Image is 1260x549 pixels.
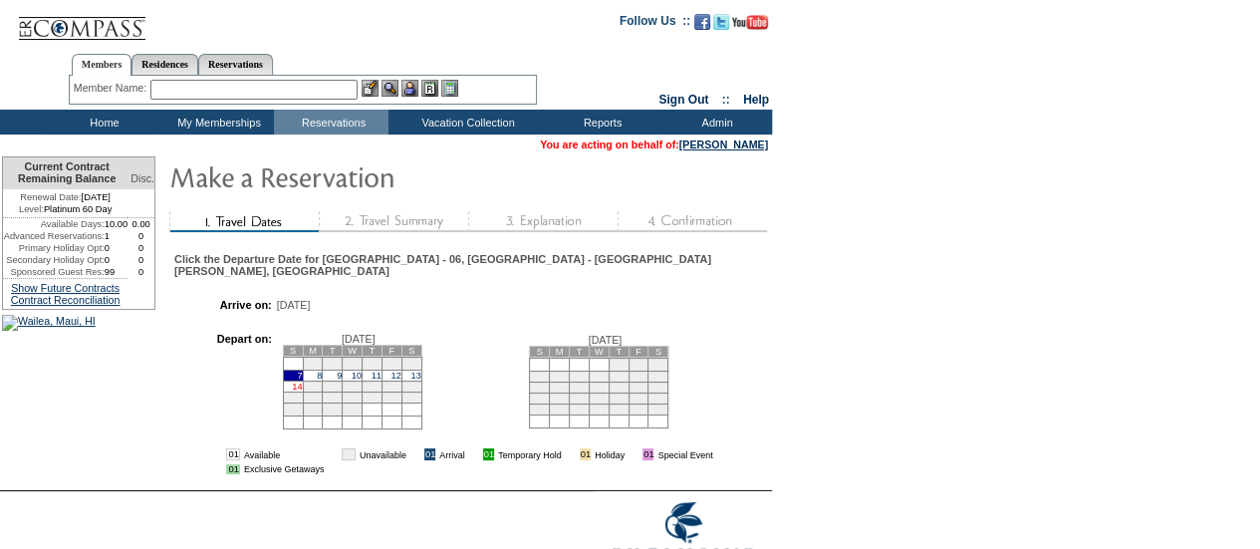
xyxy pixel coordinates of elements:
td: Sponsored Guest Res: [3,266,105,278]
td: 19 [381,381,401,392]
td: 01 [580,448,591,460]
td: 17 [343,381,363,392]
td: 8 [609,371,629,382]
td: 6 [570,371,590,382]
td: 4 [530,371,550,382]
span: [DATE] [589,334,623,346]
td: T [323,345,343,356]
td: T [609,346,629,357]
a: 9 [337,371,342,381]
td: 22 [609,393,629,404]
img: Subscribe to our YouTube Channel [732,15,768,30]
a: Follow us on Twitter [713,20,729,32]
td: 01 [642,448,653,460]
td: 4 [363,357,382,370]
td: 3 [343,357,363,370]
td: 29 [303,403,323,415]
img: i.gif [328,449,338,459]
td: 28 [589,404,609,414]
span: You are acting on behalf of: [540,138,768,150]
td: F [381,345,401,356]
img: Make Reservation [169,156,568,196]
td: 20 [401,381,421,392]
td: 26 [550,404,570,414]
td: 30 [629,404,648,414]
a: Residences [131,54,198,75]
a: Reservations [198,54,273,75]
td: [DATE] [3,189,127,203]
td: S [648,346,668,357]
a: 10 [352,371,362,381]
td: 01 [342,448,355,460]
td: 19 [550,393,570,404]
img: Become our fan on Facebook [694,14,710,30]
td: 21 [589,393,609,404]
img: Wailea, Maui, HI [2,315,96,331]
td: 27 [570,404,590,414]
td: 24 [343,392,363,403]
img: i.gif [566,449,576,459]
td: M [550,346,570,357]
td: 0 [127,230,154,242]
td: Reports [543,110,657,135]
td: Vacation Collection [388,110,543,135]
td: Platinum 60 Day [3,203,127,218]
td: 0 [127,266,154,278]
img: b_calculator.gif [441,80,458,97]
a: Help [743,93,769,107]
td: Admin [657,110,772,135]
td: 01 [226,464,239,474]
td: Holiday [595,448,625,460]
a: Become our fan on Facebook [694,20,710,32]
td: 2 [629,358,648,371]
td: 99 [105,266,128,278]
td: W [589,346,609,357]
td: 26 [381,392,401,403]
img: View [381,80,398,97]
a: Contract Reconciliation [11,294,121,306]
td: 12 [550,382,570,393]
td: 21 [283,392,303,403]
td: Home [45,110,159,135]
td: 0 [127,242,154,254]
td: Available Days: [3,218,105,230]
img: step4_state1.gif [618,211,767,232]
td: Arrival [439,448,465,460]
td: 0.00 [127,218,154,230]
td: 01 [483,448,494,460]
img: Follow us on Twitter [713,14,729,30]
td: Depart on: [184,333,272,434]
td: 2 [323,357,343,370]
img: i.gif [410,449,420,459]
td: 15 [303,381,323,392]
td: 15 [609,382,629,393]
td: T [363,345,382,356]
td: S [530,346,550,357]
td: T [570,346,590,357]
td: 17 [648,382,668,393]
a: 14 [292,382,302,392]
td: Reservations [274,110,388,135]
td: Special Event [657,448,712,460]
td: 22 [303,392,323,403]
td: 24 [648,393,668,404]
td: 23 [629,393,648,404]
a: Sign Out [658,93,708,107]
td: 31 [343,403,363,415]
td: 18 [530,393,550,404]
td: 6 [401,357,421,370]
img: Reservations [421,80,438,97]
a: 8 [317,371,322,381]
td: 13 [570,382,590,393]
td: Advanced Reservations: [3,230,105,242]
td: 27 [401,392,421,403]
td: 31 [648,404,668,414]
span: [DATE] [342,333,376,345]
td: 0 [105,254,128,266]
img: b_edit.gif [362,80,378,97]
td: 1 [105,230,128,242]
td: S [283,345,303,356]
td: Exclusive Getaways [244,464,325,474]
div: Member Name: [74,80,150,97]
td: 01 [424,448,435,460]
